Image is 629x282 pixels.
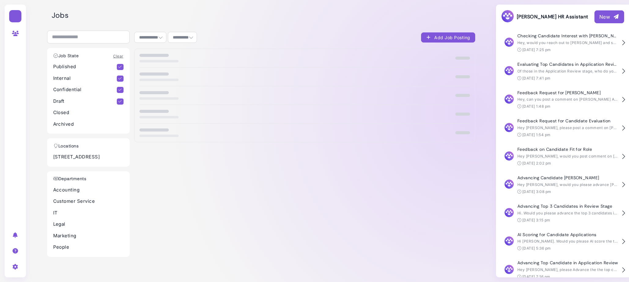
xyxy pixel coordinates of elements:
[501,199,624,228] button: Advancing Top 3 Candidates in Review Stage Hi. Would you please advance the top 3 candidates in t...
[599,13,619,20] div: New
[522,47,551,52] time: [DATE] 7:25 pm
[53,98,117,105] p: Draft
[517,260,618,265] h4: Advancing Top Candidate in Application Review
[501,57,624,86] button: Evaluating Top Candidates in Application Review Of those in the Application Review stage, who do ...
[53,232,124,239] p: Marketing
[517,33,618,39] h4: Checking Candidate Interest with [PERSON_NAME]
[522,104,551,109] time: [DATE] 1:48 pm
[53,198,124,205] p: Customer Service
[53,221,124,228] p: Legal
[53,75,117,82] p: Internal
[501,114,624,142] button: Feedback Request for Candidate Evaluation Hey [PERSON_NAME], please post a comment on [PERSON_NAM...
[522,274,550,279] time: [DATE] 7:16 pm
[522,132,551,137] time: [DATE] 1:54 pm
[421,32,475,43] button: Add Job Posting
[501,86,624,114] button: Feedback Request for [PERSON_NAME] Hey, can you post a comment on [PERSON_NAME] Applicant sharing...
[53,109,124,116] p: Closed
[50,53,82,58] h3: Job State
[113,54,123,58] a: Clear
[594,10,624,23] button: New
[53,154,124,161] p: [STREET_ADDRESS]
[517,175,618,180] h4: Advancing Candidate [PERSON_NAME]
[426,34,470,41] div: Add Job Posting
[522,76,551,80] time: [DATE] 7:41 pm
[522,161,551,165] time: [DATE] 2:02 pm
[501,9,588,24] h3: [PERSON_NAME] HR Assistant
[50,143,82,149] h3: Locations
[53,121,124,128] p: Archived
[53,63,117,70] p: Published
[501,29,624,57] button: Checking Candidate Interest with [PERSON_NAME] Hey, would you reach out to [PERSON_NAME] and see ...
[517,62,618,67] h4: Evaluating Top Candidates in Application Review
[501,142,624,171] button: Feedback on Candidate Fit for Role Hey [PERSON_NAME], would you post comment on [PERSON_NAME] sha...
[517,232,618,237] h4: AI Scoring for Candidate Applications
[522,246,551,250] time: [DATE] 5:36 pm
[517,204,618,209] h4: Advancing Top 3 Candidates in Review Stage
[517,147,618,152] h4: Feedback on Candidate Fit for Role
[501,228,624,256] button: AI Scoring for Candidate Applications Hi [PERSON_NAME]. Would you please AI score the two candida...
[53,210,124,217] p: IT
[53,187,124,194] p: Accounting
[522,189,551,194] time: [DATE] 3:08 pm
[522,218,550,222] time: [DATE] 3:15 pm
[52,11,475,20] h2: Jobs
[50,176,90,181] h3: Departments
[517,90,618,95] h4: Feedback Request for [PERSON_NAME]
[53,244,124,251] p: People
[517,118,618,124] h4: Feedback Request for Candidate Evaluation
[53,86,117,93] p: Confidential
[501,171,624,199] button: Advancing Candidate [PERSON_NAME] Hey [PERSON_NAME], would you please advance [PERSON_NAME]? [DAT...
